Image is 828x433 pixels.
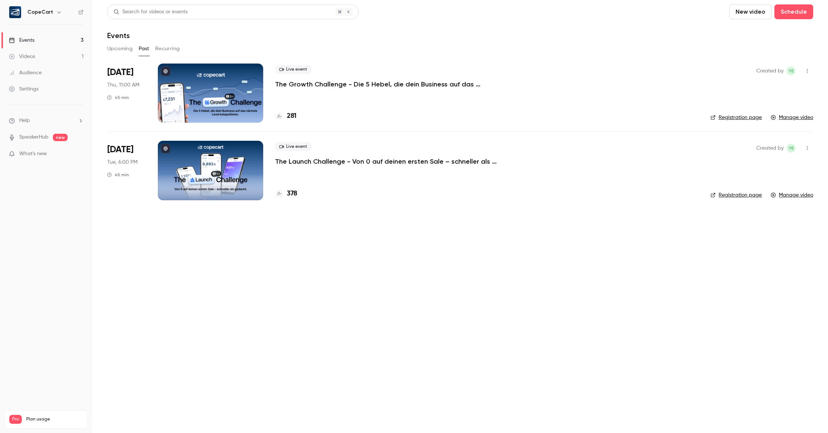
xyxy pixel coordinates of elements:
a: The Growth Challenge - Die 5 Hebel, die dein Business auf das nächste Level katapultieren [275,80,497,89]
span: Yasamin Esfahani [787,144,795,153]
span: Live event [275,142,312,151]
span: Pro [9,415,22,424]
span: Created by [756,144,784,153]
div: 45 min [107,172,129,178]
div: Sep 30 Tue, 6:00 PM (Europe/Berlin) [107,141,146,200]
div: Oct 2 Thu, 11:00 AM (Europe/Berlin) [107,64,146,123]
a: SpeakerHub [19,133,48,141]
button: Schedule [774,4,813,19]
span: [DATE] [107,144,133,156]
span: new [53,134,68,141]
h4: 378 [287,189,297,199]
li: help-dropdown-opener [9,117,84,125]
button: Past [139,43,149,55]
span: [DATE] [107,67,133,78]
div: 45 min [107,95,129,100]
span: Created by [756,67,784,75]
img: CopeCart [9,6,21,18]
span: What's new [19,150,47,158]
button: New video [729,4,771,19]
a: 378 [275,189,297,199]
div: Search for videos or events [113,8,187,16]
a: Registration page [710,114,762,121]
div: Videos [9,53,35,60]
a: 281 [275,111,296,121]
div: Events [9,37,34,44]
h6: CopeCart [27,8,53,16]
span: YE [789,67,794,75]
span: Live event [275,65,312,74]
div: Settings [9,85,38,93]
a: The Launch Challenge - Von 0 auf deinen ersten Sale – schneller als gedacht [275,157,497,166]
button: Recurring [155,43,180,55]
span: Tue, 6:00 PM [107,158,138,166]
a: Manage video [771,191,813,199]
a: Manage video [771,114,813,121]
span: Plan usage [26,416,83,422]
span: Help [19,117,30,125]
h4: 281 [287,111,296,121]
div: Audience [9,69,42,76]
a: Registration page [710,191,762,199]
span: YE [789,144,794,153]
button: Upcoming [107,43,133,55]
span: Yasamin Esfahani [787,67,795,75]
h1: Events [107,31,130,40]
span: Thu, 11:00 AM [107,81,139,89]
